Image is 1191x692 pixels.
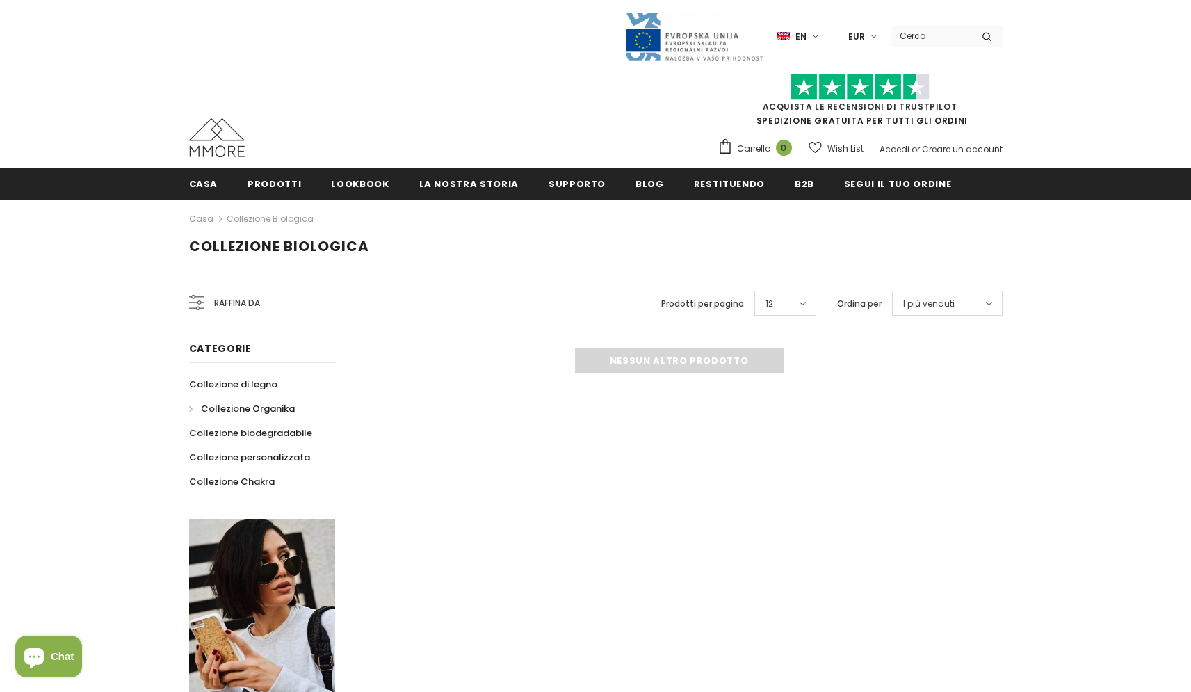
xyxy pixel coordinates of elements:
span: or [912,143,920,155]
a: Collezione Chakra [189,469,275,494]
span: Segui il tuo ordine [844,177,951,191]
span: Restituendo [694,177,765,191]
span: Collezione personalizzata [189,451,310,464]
a: Blog [635,168,664,199]
label: Ordina per [837,297,882,311]
img: Casi MMORE [189,118,245,157]
span: 12 [765,297,773,311]
span: Collezione di legno [189,378,277,391]
span: La nostra storia [419,177,519,191]
a: Collezione biologica [227,213,314,225]
a: Prodotti [248,168,301,199]
span: Lookbook [331,177,389,191]
a: supporto [549,168,606,199]
span: Collezione Chakra [189,475,275,488]
span: B2B [795,177,814,191]
a: Casa [189,168,218,199]
a: Creare un account [922,143,1003,155]
span: I più venduti [903,297,955,311]
span: Collezione Organika [201,402,295,415]
span: Collezione biologica [189,236,369,256]
span: Casa [189,177,218,191]
a: Acquista le recensioni di TrustPilot [763,101,957,113]
img: i-lang-1.png [777,31,790,42]
span: Wish List [827,142,864,156]
span: Carrello [737,142,770,156]
label: Prodotti per pagina [661,297,744,311]
a: Wish List [809,136,864,161]
span: SPEDIZIONE GRATUITA PER TUTTI GLI ORDINI [718,80,1003,127]
a: Carrello 0 [718,138,799,159]
a: Collezione personalizzata [189,445,310,469]
span: EUR [848,30,865,44]
a: B2B [795,168,814,199]
span: en [795,30,807,44]
span: Raffina da [214,296,260,311]
a: Segui il tuo ordine [844,168,951,199]
a: Casa [189,211,213,227]
input: Search Site [891,26,971,46]
span: Collezione biodegradabile [189,426,312,440]
inbox-online-store-chat: Shopify online store chat [11,636,86,681]
a: Collezione biodegradabile [189,421,312,445]
a: Restituendo [694,168,765,199]
a: Javni Razpis [624,30,763,42]
img: Javni Razpis [624,11,763,62]
a: La nostra storia [419,168,519,199]
span: Categorie [189,341,252,355]
a: Lookbook [331,168,389,199]
a: Accedi [880,143,909,155]
span: 0 [776,140,792,156]
span: Blog [635,177,664,191]
img: Fidati di Pilot Stars [791,74,930,101]
a: Collezione Organika [189,396,295,421]
span: Prodotti [248,177,301,191]
a: Collezione di legno [189,372,277,396]
span: supporto [549,177,606,191]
